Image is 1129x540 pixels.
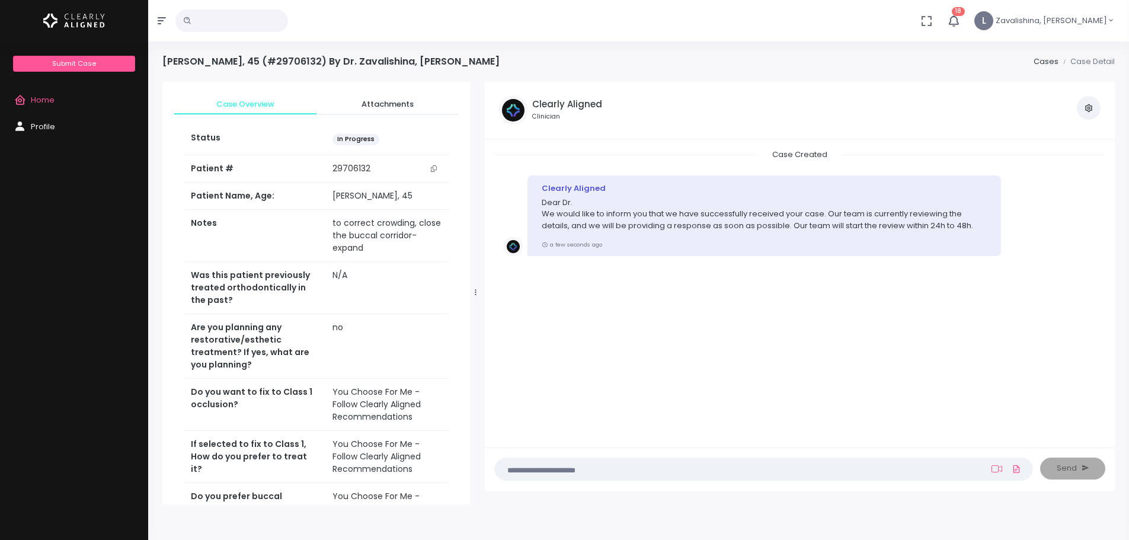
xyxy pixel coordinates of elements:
th: Are you planning any restorative/esthetic treatment? If yes, what are you planning? [184,314,325,379]
td: 29706132 [325,155,449,183]
span: Case Overview [184,98,307,110]
td: You Choose For Me - Follow Clearly Aligned Recommendations [325,379,449,431]
span: L [974,11,993,30]
span: In Progress [332,134,379,145]
span: Attachments [326,98,449,110]
a: Submit Case [13,56,135,72]
div: Clearly Aligned [542,183,987,194]
span: Submit Case [52,59,96,68]
p: Dear Dr. We would like to inform you that we have successfully received your case. Our team is cu... [542,197,987,232]
div: scrollable content [494,149,1105,436]
div: scrollable content [162,82,471,504]
img: Logo Horizontal [43,8,105,33]
h4: [PERSON_NAME], 45 (#29706132) By Dr. Zavalishina, [PERSON_NAME] [162,56,500,67]
th: Patient Name, Age: [184,183,325,210]
a: Cases [1034,56,1058,67]
td: You Choose For Me - Follow Clearly Aligned Recommendations [325,431,449,483]
a: Add Files [1009,458,1024,480]
td: no [325,314,449,379]
span: Case Created [758,145,842,164]
small: Clinician [532,112,602,122]
th: Do you want to fix to Class 1 occlusion? [184,379,325,431]
small: a few seconds ago [542,241,602,248]
li: Case Detail [1058,56,1115,68]
span: Home [31,94,55,106]
h5: Clearly Aligned [532,99,602,110]
th: Notes [184,210,325,262]
th: Was this patient previously treated orthodontically in the past? [184,262,325,314]
td: [PERSON_NAME], 45 [325,183,449,210]
td: to correct crowding, close the buccal corridor- expand [325,210,449,262]
a: Add Loom Video [989,464,1005,474]
span: Profile [31,121,55,132]
th: Patient # [184,155,325,183]
th: Status [184,124,325,155]
span: Zavalishina, [PERSON_NAME] [996,15,1107,27]
th: If selected to fix to Class 1, How do you prefer to treat it? [184,431,325,483]
td: N/A [325,262,449,314]
span: 18 [952,7,965,16]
